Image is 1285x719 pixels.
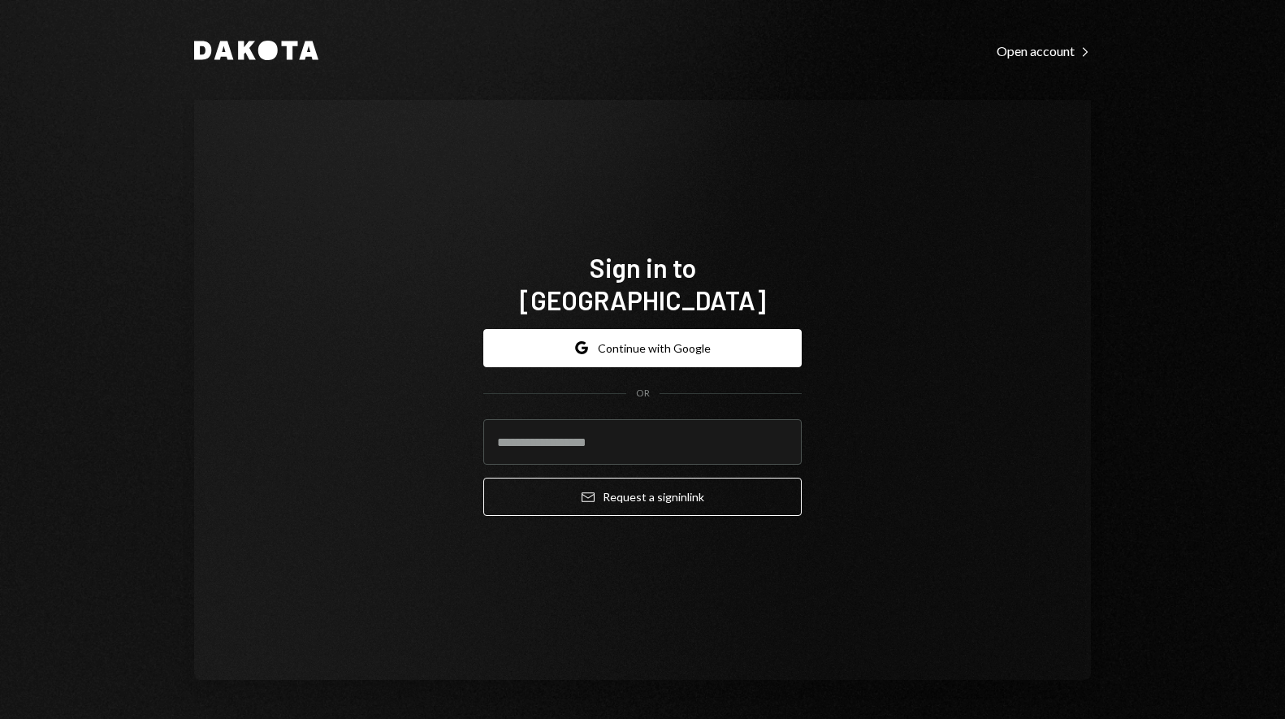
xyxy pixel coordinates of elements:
[483,329,802,367] button: Continue with Google
[997,41,1091,59] a: Open account
[483,478,802,516] button: Request a signinlink
[997,43,1091,59] div: Open account
[483,251,802,316] h1: Sign in to [GEOGRAPHIC_DATA]
[636,387,650,401] div: OR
